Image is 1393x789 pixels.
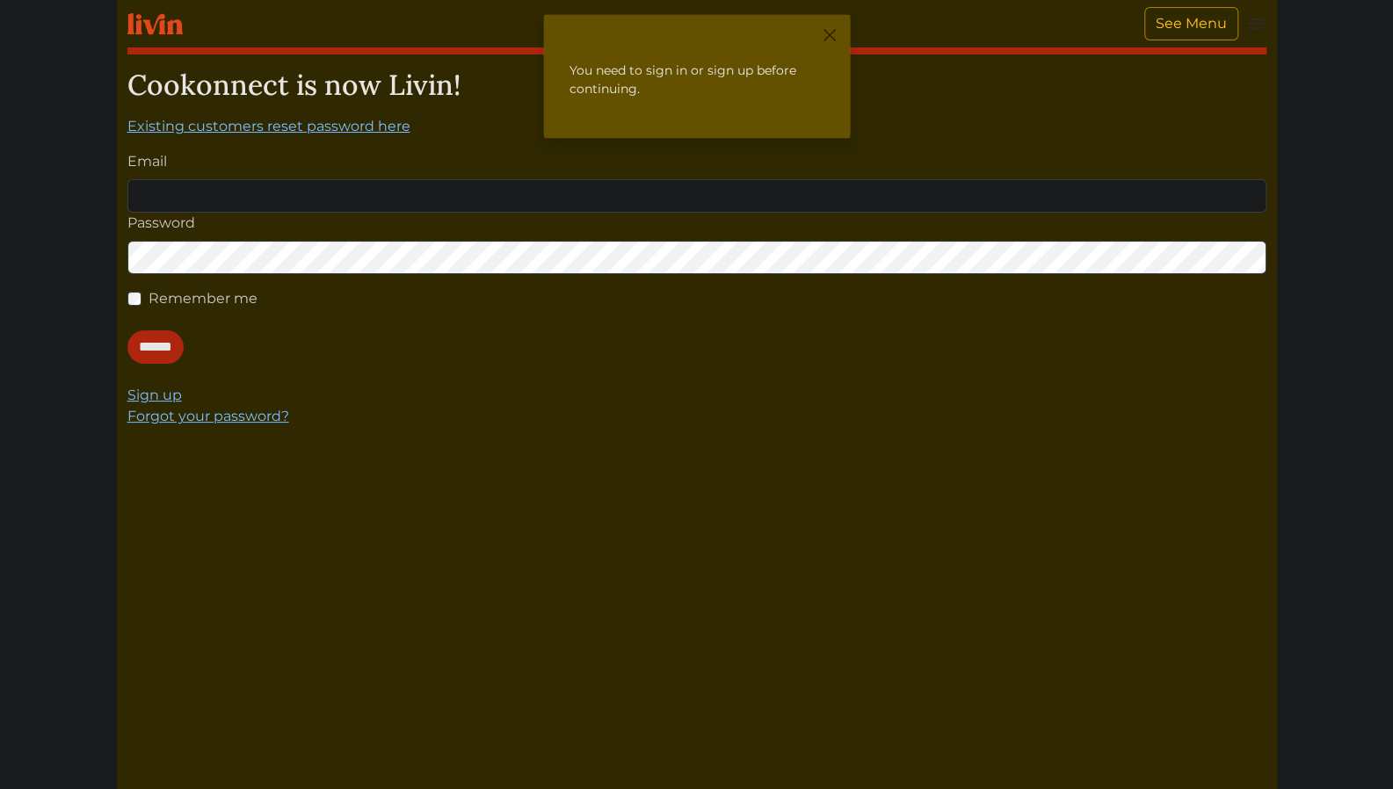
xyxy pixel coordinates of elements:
a: Existing customers reset password here [127,118,410,134]
button: Close [821,25,839,44]
h2: Cookonnect is now Livin! [127,69,1266,102]
a: Forgot your password? [127,408,289,424]
a: Sign up [127,387,182,403]
img: livin-logo-a0d97d1a881af30f6274990eb6222085a2533c92bbd1e4f22c21b4f0d0e3210c.svg [127,13,183,35]
label: Email [127,151,167,172]
label: Password [127,213,195,234]
img: menu_hamburger-cb6d353cf0ecd9f46ceae1c99ecbeb4a00e71ca567a856bd81f57e9d8c17bb26.svg [1245,13,1266,34]
label: Remember me [149,288,258,309]
a: See Menu [1144,7,1238,40]
p: You need to sign in or sign up before continuing. [555,47,839,113]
